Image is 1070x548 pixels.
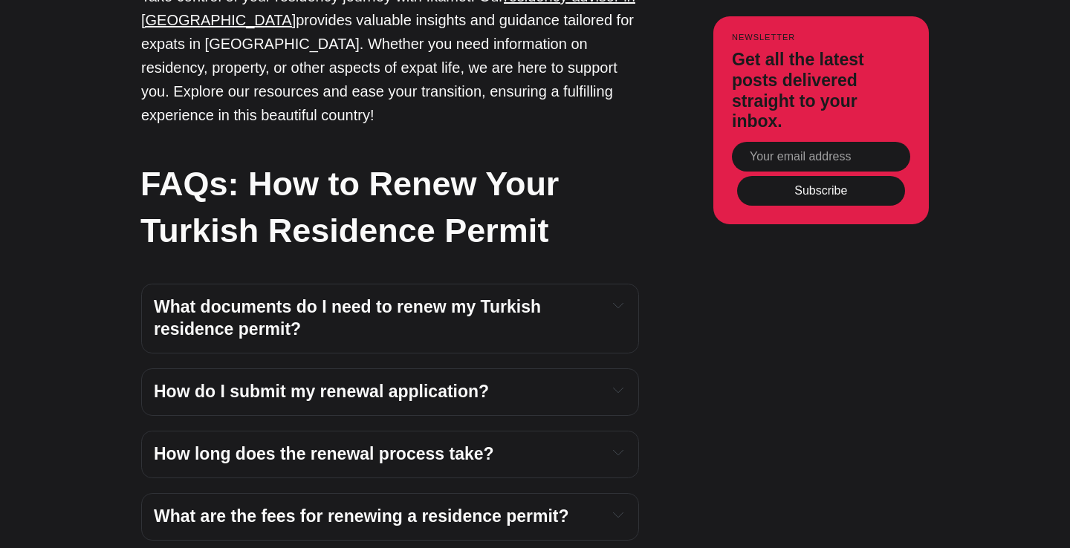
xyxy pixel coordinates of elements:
button: Expand toggle to read content [610,506,626,523]
input: Your email address [732,142,910,172]
button: Expand toggle to read content [610,443,626,461]
button: Expand toggle to read content [610,296,626,314]
span: How do I submit my renewal application? [154,382,489,401]
small: Newsletter [732,33,910,42]
button: Subscribe [737,176,905,206]
span: How long does the renewal process take? [154,444,494,463]
h3: Get all the latest posts delivered straight to your inbox. [732,50,910,131]
button: Expand toggle to read content [610,381,626,399]
span: What are the fees for renewing a residence permit? [154,506,569,526]
strong: FAQs: How to Renew Your Turkish Residence Permit [140,165,559,249]
span: What documents do I need to renew my Turkish residence permit? [154,297,545,339]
